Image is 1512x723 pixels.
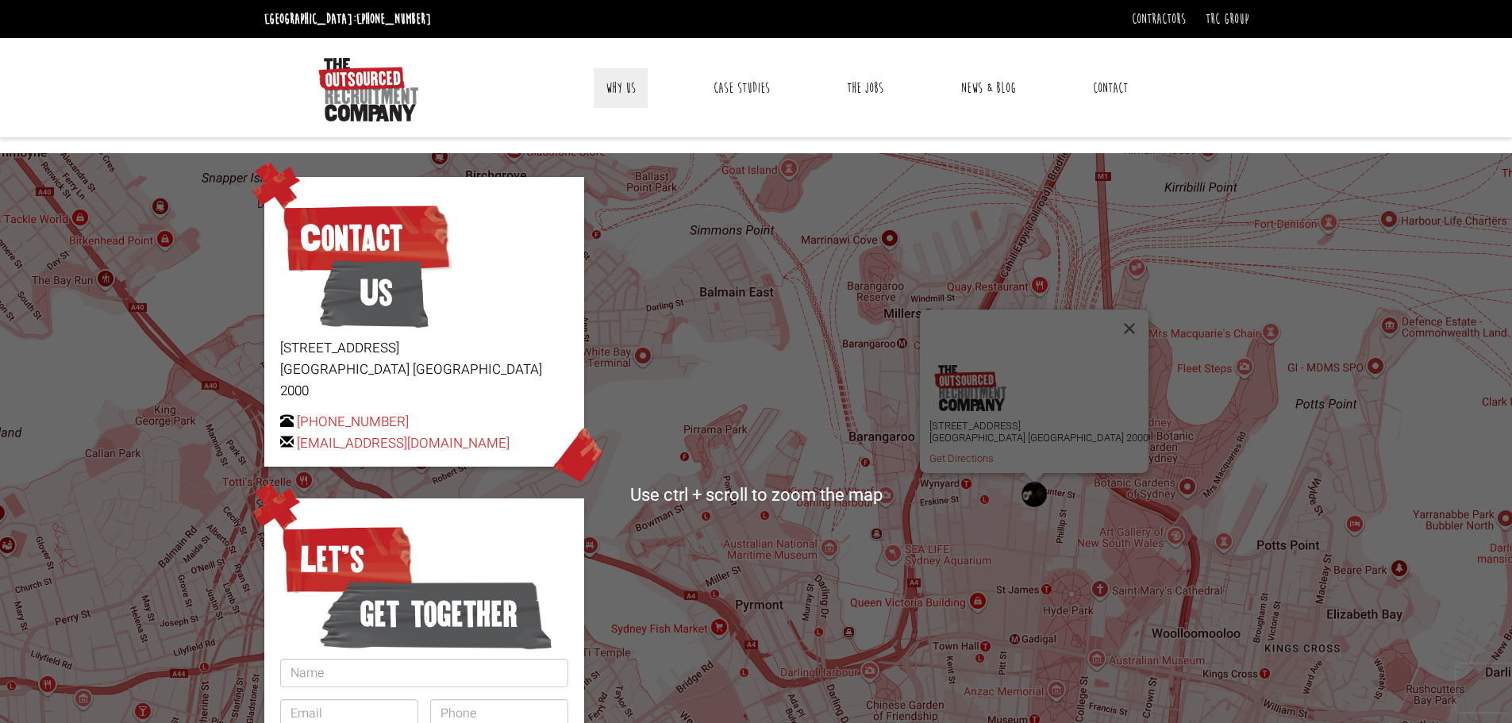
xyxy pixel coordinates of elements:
span: Us [320,253,429,333]
a: TRC Group [1206,10,1248,28]
button: Close [1110,310,1148,348]
img: logo.png [933,365,1006,411]
a: [PHONE_NUMBER] [297,412,409,432]
div: The Outsourced Recruitment Company [1021,482,1047,507]
a: Why Us [594,68,648,108]
a: Case Studies [702,68,782,108]
input: Name [280,659,568,687]
img: The Outsourced Recruitment Company [318,58,418,121]
span: get together [320,575,552,654]
p: [STREET_ADDRESS] [GEOGRAPHIC_DATA] [GEOGRAPHIC_DATA] 2000 [929,420,1148,444]
a: Contact [1081,68,1140,108]
span: Contact [280,198,452,278]
li: [GEOGRAPHIC_DATA]: [260,6,435,32]
a: [PHONE_NUMBER] [356,10,431,28]
a: News & Blog [949,68,1028,108]
a: Get Directions [929,452,994,464]
a: [EMAIL_ADDRESS][DOMAIN_NAME] [297,433,510,453]
span: Let’s [280,520,414,599]
a: Contractors [1132,10,1186,28]
a: The Jobs [835,68,895,108]
p: [STREET_ADDRESS] [GEOGRAPHIC_DATA] [GEOGRAPHIC_DATA] 2000 [280,337,568,402]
